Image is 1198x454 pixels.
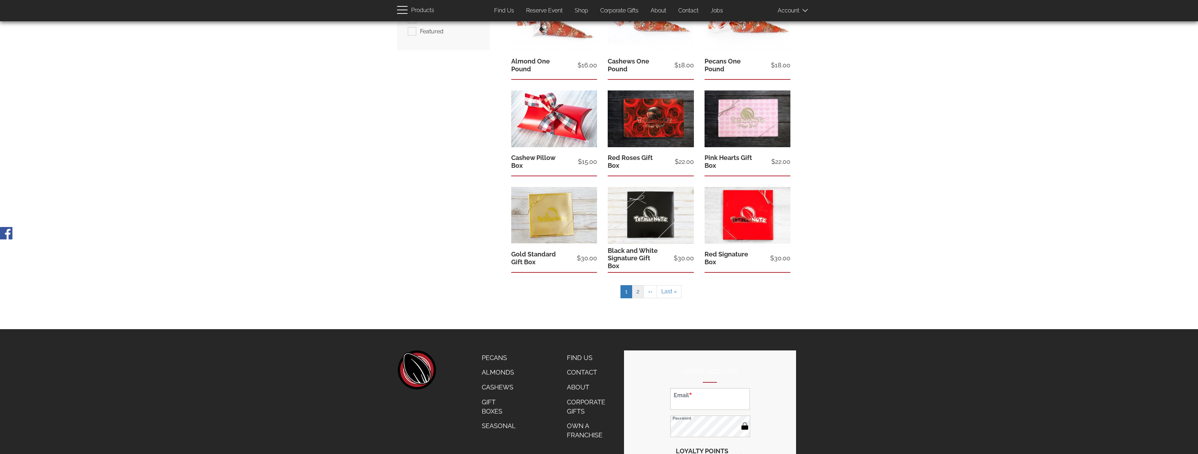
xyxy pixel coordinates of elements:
[420,28,443,35] span: Featured
[608,90,694,147] img: 2 part gift box with red roses printed on it, Totally Nutz logo printed on top in gold
[562,395,619,419] a: Corporate Gifts
[476,395,521,419] a: Gift Boxes
[608,187,694,244] img: black square box with silver totally nutz logo embossed on top and closed with a silver ribbon, b...
[562,380,619,395] a: About
[476,350,521,365] a: Pecans
[420,16,447,22] span: Clearance
[632,285,644,298] a: 2
[562,419,619,442] a: Own a Franchise
[608,247,658,270] a: Black and White Signature Gift Box
[705,187,790,244] img: 4-choice red signature gift box viewed from the top
[476,380,521,395] a: Cashews
[620,285,632,298] a: 1
[645,4,672,18] a: About
[411,5,434,16] span: Products
[670,388,750,410] input: Email
[397,350,436,389] a: home
[511,187,597,243] img: gold signature 4-choice gift box with gold on gold totally nutz logo, box on a light wood background
[670,368,750,383] h2: Create Account
[511,57,550,73] a: Almond One Pound
[648,288,652,295] span: ››
[661,288,677,295] span: Last »
[511,250,556,266] a: Gold Standard Gift Box
[705,57,741,73] a: Pecans One Pound
[511,154,555,169] a: Cashew Pillow Box
[608,154,653,169] a: Red Roses Gift Box
[476,365,521,380] a: Almonds
[705,250,748,266] a: Red Signature Box
[608,57,649,73] a: Cashews One Pound
[511,90,597,148] img: Cashews Pillow Box, Nutz, sugared nuts, sugar and cinnamon cashews, cashews, gift, gift box, nuts...
[705,154,752,169] a: Pink Hearts Gift Box
[562,365,619,380] a: Contact
[705,90,790,147] img: light pink box with darker pink hearts wrapped in a gold ribbon with gold Totally Nutz logo which...
[476,419,521,433] a: Seasonal
[569,4,594,18] a: Shop
[489,4,519,18] a: Find Us
[595,4,644,18] a: Corporate Gifts
[705,4,728,18] a: Jobs
[673,4,704,18] a: Contact
[562,350,619,365] a: Find Us
[521,4,568,18] a: Reserve Event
